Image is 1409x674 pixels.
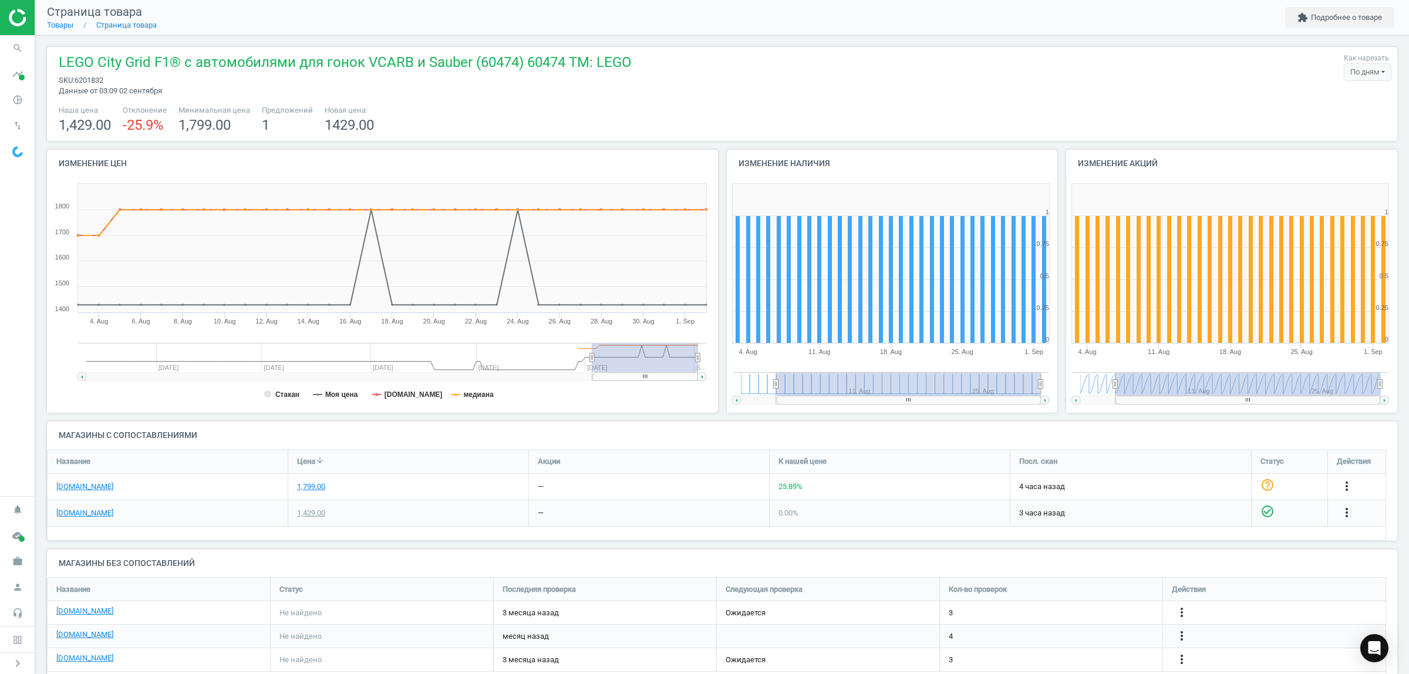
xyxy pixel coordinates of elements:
tspan: 4. Aug [90,318,108,325]
tspan: 1. Sep [1364,348,1383,355]
span: 3 [949,655,953,665]
i: timeline [6,63,29,85]
a: [DOMAIN_NAME] [56,481,113,492]
span: Ожидается [726,655,766,665]
button: extensionПодробнее о товаре [1285,7,1394,28]
span: Действия [1172,584,1206,595]
span: Название [56,584,90,595]
tspan: 16. Aug [339,318,361,325]
text: 0.5 [1380,272,1388,279]
button: more_vert [1340,505,1354,521]
div: 1,799.00 [297,481,325,492]
span: -25.9 % [123,117,164,133]
span: sku : [59,76,75,85]
span: Новая цена: [325,105,374,116]
span: 4 [949,631,953,642]
span: Наша цена [59,105,111,116]
tspan: Моя цена [325,390,358,399]
tspan: 11. Aug [808,348,830,355]
tspan: 4. Aug [739,348,757,355]
a: Товары [47,21,73,29]
div: — [538,481,544,492]
text: 1500 [55,279,69,287]
i: swap_vert [6,114,29,137]
tspan: 22. Aug [465,318,487,325]
tspan: S… [696,364,707,371]
tspan: 8. Aug [174,318,192,325]
i: cloud_done [6,524,29,547]
label: Как нарезать [1344,53,1389,63]
span: Название [56,456,90,467]
span: Статус [1260,456,1284,467]
span: 3 часа назад [1019,508,1242,518]
tspan: 11. Aug [1148,348,1169,355]
i: work [6,550,29,572]
span: Последняя проверка [503,584,576,595]
text: 1 [1385,208,1388,215]
h4: Изменение цен [47,150,718,177]
text: 0.25 [1036,304,1049,311]
i: more_vert [1175,652,1189,666]
span: Не найдено [279,655,322,665]
a: [DOMAIN_NAME] [56,629,113,640]
i: search [6,37,29,59]
h4: Изменение наличия [727,150,1058,177]
span: 3 месяца назад [503,608,707,618]
button: more_vert [1175,629,1189,644]
img: ajHJNr6hYgQAAAAASUVORK5CYII= [9,9,92,26]
span: 3 [949,608,953,618]
button: more_vert [1175,605,1189,621]
span: Следующая проверка [726,584,803,595]
span: Цена [297,456,315,467]
i: arrow_downward [315,456,325,465]
tspan: медиана [464,390,494,399]
text: 1400 [55,305,69,312]
span: 0.00 % [778,508,798,517]
tspan: [DOMAIN_NAME] [385,390,443,399]
tspan: 28. Aug [591,318,612,325]
img: wGWNvw8QSZomAAAAABJRU5ErkJggg== [12,146,23,157]
i: help_outline [1260,478,1275,492]
h4: Магазины без сопоставлений [47,550,1397,577]
span: месяц назад [503,631,707,642]
i: more_vert [1340,479,1354,493]
i: person [6,576,29,598]
i: check_circle_outline [1260,504,1275,518]
tspan: 12. Aug [255,318,277,325]
tspan: 18. Aug [381,318,403,325]
span: 1 [262,117,269,133]
span: Посл. скан [1019,456,1057,467]
div: 1,429.00 [297,508,325,518]
tspan: 1. Sep [1024,348,1043,355]
tspan: Стакан [275,390,299,399]
button: chevron_right [3,656,32,671]
span: Ожидается [726,608,766,618]
tspan: 25. Aug [951,348,973,355]
text: 0.25 [1376,304,1388,311]
span: Статус [279,584,303,595]
i: more_vert [1175,629,1189,643]
div: По дням [1344,63,1391,81]
button: more_vert [1175,652,1189,668]
h4: Магазины с сопоставлениями [47,422,1397,449]
i: headset_mic [6,602,29,624]
i: chevron_right [11,656,25,670]
span: 4 часа назад [1019,481,1242,492]
span: Акции [538,456,560,467]
div: Open Intercom Messenger [1360,634,1388,662]
span: Кол-во проверок [949,584,1007,595]
span: Минимальная цена [178,105,250,116]
span: Страница товара [47,5,142,19]
a: Страница товара [96,21,157,29]
tspan: 4. Aug [1078,348,1097,355]
tspan: 18. Aug [1219,348,1241,355]
div: — [538,508,544,518]
text: 0 [1045,336,1049,343]
span: Предложений [262,105,313,116]
text: 1 [1045,208,1049,215]
tspan: 20. Aug [423,318,445,325]
span: Действия [1337,456,1371,467]
span: LEGO City Grid F1® с автомобилями для гонок VCARB и Sauber (60474) 60474 TM: LEGO [59,53,632,75]
text: 0.5 [1040,272,1049,279]
span: Не найдено [279,631,322,642]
